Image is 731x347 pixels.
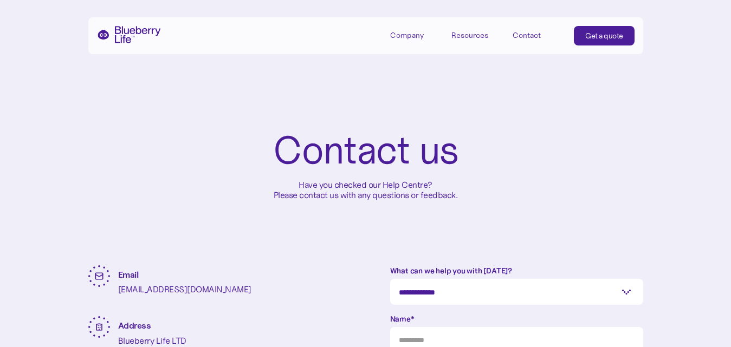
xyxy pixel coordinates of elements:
[274,180,458,200] p: Have you checked our Help Centre? Please contact us with any questions or feedback.
[390,31,424,40] div: Company
[118,269,139,280] strong: Email
[390,265,643,276] label: What can we help you with [DATE]?
[513,26,561,44] a: Contact
[118,320,151,331] strong: Address
[585,30,623,41] div: Get a quote
[451,31,488,40] div: Resources
[574,26,635,45] a: Get a quote
[513,31,541,40] div: Contact
[273,130,458,171] h1: Contact us
[451,26,500,44] div: Resources
[390,26,439,44] div: Company
[390,313,643,324] label: Name*
[118,284,251,294] p: [EMAIL_ADDRESS][DOMAIN_NAME]
[97,26,161,43] a: home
